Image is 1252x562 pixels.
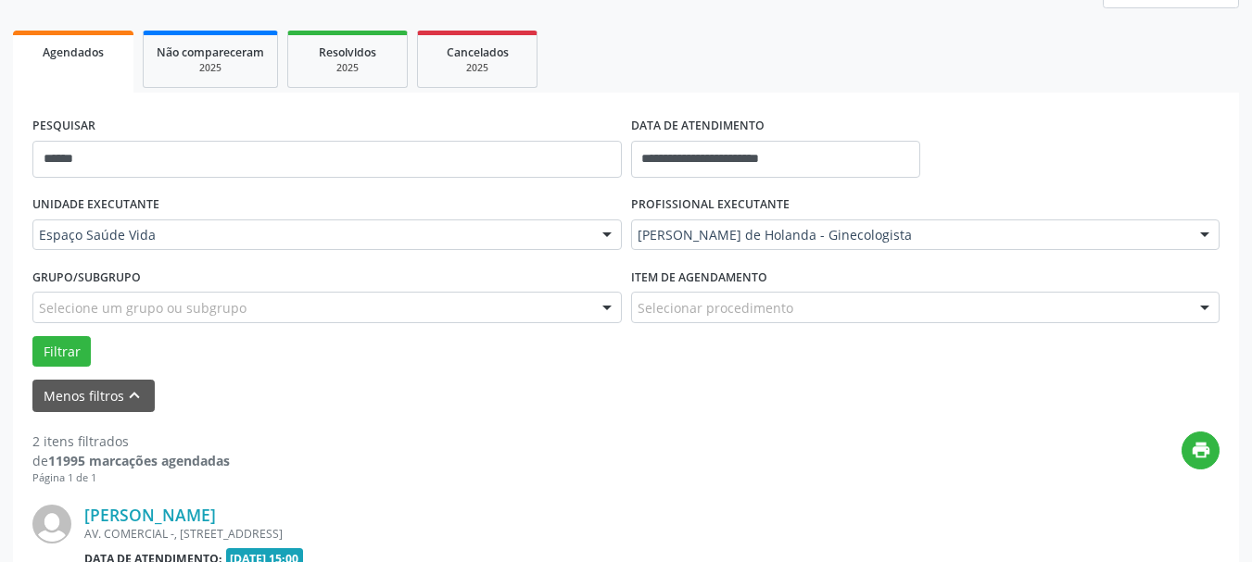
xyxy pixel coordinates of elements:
[631,191,790,219] label: PROFISSIONAL EXECUTANTE
[638,226,1182,244] span: [PERSON_NAME] de Holanda - Ginecologista
[431,61,524,75] div: 2025
[1182,431,1220,469] button: print
[84,526,942,542] div: AV. COMERCIAL -, [STREET_ADDRESS]
[631,263,767,292] label: Item de agendamento
[32,380,155,412] button: Menos filtroskeyboard_arrow_up
[124,385,145,406] i: keyboard_arrow_up
[84,505,216,525] a: [PERSON_NAME]
[32,112,95,141] label: PESQUISAR
[39,226,584,244] span: Espaço Saúde Vida
[32,191,159,219] label: UNIDADE EXECUTANTE
[157,44,264,60] span: Não compareceram
[631,112,765,141] label: DATA DE ATENDIMENTO
[39,298,247,318] span: Selecione um grupo ou subgrupo
[48,452,230,469] strong: 11995 marcações agendadas
[32,470,230,486] div: Página 1 de 1
[301,61,394,75] div: 2025
[32,336,91,368] button: Filtrar
[1191,440,1211,460] i: print
[32,263,141,292] label: Grupo/Subgrupo
[319,44,376,60] span: Resolvidos
[157,61,264,75] div: 2025
[638,298,793,318] span: Selecionar procedimento
[43,44,104,60] span: Agendados
[32,505,71,543] img: img
[32,451,230,470] div: de
[32,431,230,451] div: 2 itens filtrados
[447,44,509,60] span: Cancelados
